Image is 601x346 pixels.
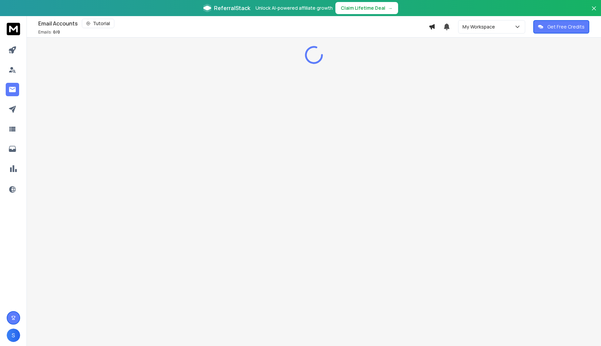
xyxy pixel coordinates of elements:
[7,329,20,342] button: S
[53,29,60,35] span: 0 / 0
[82,19,114,28] button: Tutorial
[590,4,598,20] button: Close banner
[462,23,498,30] p: My Workspace
[547,23,585,30] p: Get Free Credits
[533,20,589,34] button: Get Free Credits
[214,4,250,12] span: ReferralStack
[335,2,398,14] button: Claim Lifetime Deal→
[256,5,333,11] p: Unlock AI-powered affiliate growth
[38,19,429,28] div: Email Accounts
[388,5,393,11] span: →
[38,30,60,35] p: Emails :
